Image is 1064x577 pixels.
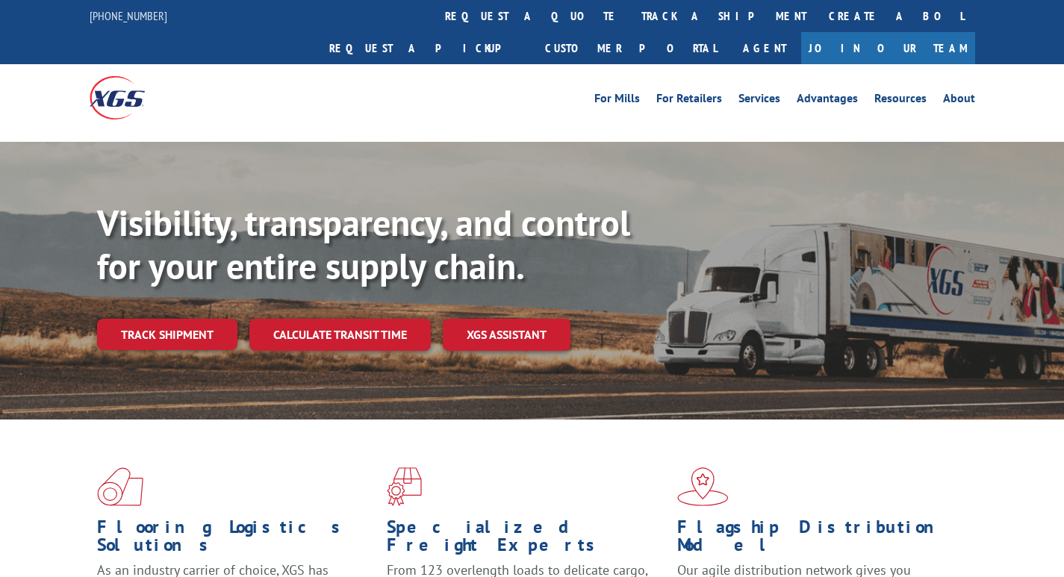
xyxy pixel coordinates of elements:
[677,518,956,561] h1: Flagship Distribution Model
[656,93,722,109] a: For Retailers
[534,32,728,64] a: Customer Portal
[97,199,630,289] b: Visibility, transparency, and control for your entire supply chain.
[677,467,729,506] img: xgs-icon-flagship-distribution-model-red
[97,518,376,561] h1: Flooring Logistics Solutions
[249,319,431,351] a: Calculate transit time
[90,8,167,23] a: [PHONE_NUMBER]
[801,32,975,64] a: Join Our Team
[443,319,570,351] a: XGS ASSISTANT
[594,93,640,109] a: For Mills
[728,32,801,64] a: Agent
[797,93,858,109] a: Advantages
[387,467,422,506] img: xgs-icon-focused-on-flooring-red
[97,319,237,350] a: Track shipment
[318,32,534,64] a: Request a pickup
[874,93,927,109] a: Resources
[97,467,143,506] img: xgs-icon-total-supply-chain-intelligence-red
[943,93,975,109] a: About
[738,93,780,109] a: Services
[387,518,665,561] h1: Specialized Freight Experts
